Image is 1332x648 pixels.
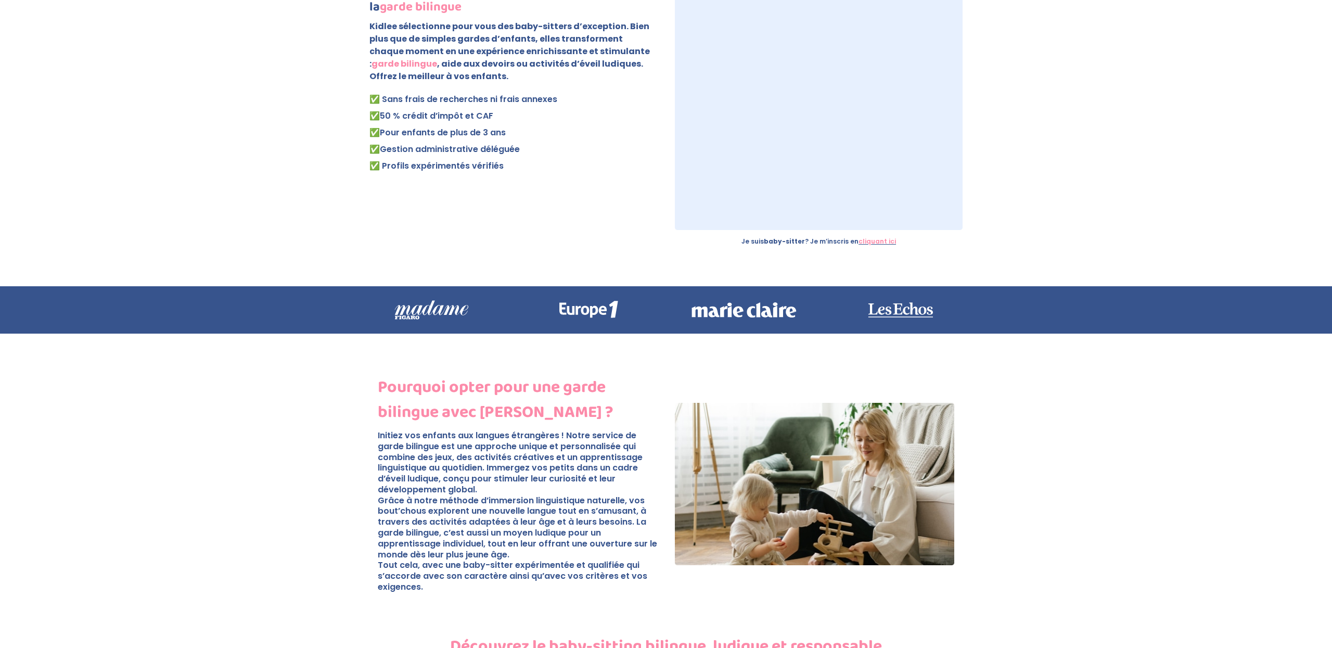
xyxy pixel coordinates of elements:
img: marie claire [682,286,806,334]
strong: baby-sitter [764,237,805,246]
span: ✅Gestion administrative déléguée [369,143,520,155]
h2: Pourquoi opter pour une garde bilingue avec [PERSON_NAME] ? [378,375,657,430]
img: europe 1 [526,286,650,334]
img: pourquoi-kidlee [675,403,954,565]
b: Kidlee sélectionne pour vous des baby-sitters d’exception. Bien plus que de simples gardes d’enfa... [369,20,650,82]
span: 50 % crédit d’impôt et CAF Pour enfants de plus de 3 ans [369,110,506,138]
a: cliquant ici [859,237,896,246]
p: Je suis ? Je m’inscris en [675,238,963,245]
strong: ✅ [369,110,380,122]
img: les echos [839,286,963,334]
strong: ✅ [369,126,380,138]
span: ✅ Sans frais de recherches ni frais annexes [369,93,557,105]
span: ✅ Profils expérimentés vérifiés [369,160,504,172]
img: madame-figaro [369,286,493,334]
p: Initiez vos enfants aux langues étrangères ! Notre service de garde bilingue est une approche uni... [378,430,657,593]
strong: garde bilingue [372,58,437,70]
